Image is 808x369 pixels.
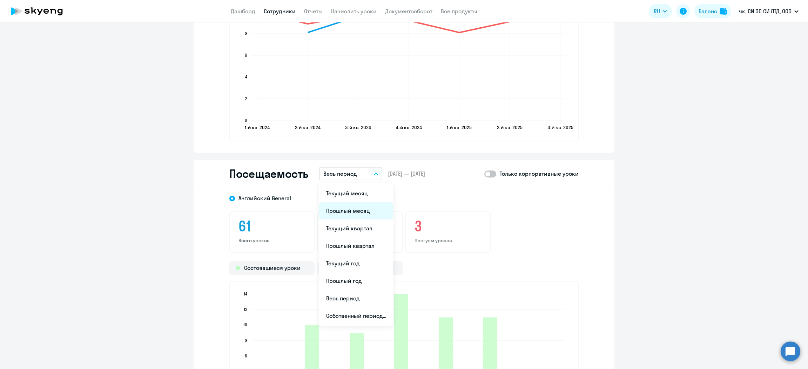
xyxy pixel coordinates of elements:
text: 8 [245,338,247,343]
a: Документооборот [385,8,432,15]
div: Прогулы [317,261,403,275]
text: 1-й кв. 2024 [245,124,270,131]
p: чк, СИ ЭС СИ ЛТД, ООО [739,7,792,15]
text: 3-й кв. 2024 [345,124,371,131]
a: Все продукты [441,8,477,15]
text: 12 [244,307,247,312]
ul: RU [319,183,393,326]
text: 6 [245,53,247,58]
span: [DATE] — [DATE] [388,170,425,177]
span: Английский General [238,194,291,202]
text: 0 [245,118,247,123]
text: 8 [245,31,247,36]
a: Начислить уроки [331,8,377,15]
a: Отчеты [304,8,323,15]
text: 3-й кв. 2025 [547,124,573,131]
p: Прогулы уроков [415,237,482,244]
span: RU [654,7,660,15]
text: 14 [244,291,247,297]
text: 2-й кв. 2024 [295,124,321,131]
p: Только корпоративные уроки [500,169,579,178]
img: balance [720,8,727,15]
text: 1-й кв. 2025 [447,124,472,131]
text: 4-й кв. 2024 [396,124,422,131]
text: 10 [243,322,247,327]
a: Сотрудники [264,8,296,15]
button: Балансbalance [694,4,731,18]
div: Баланс [699,7,717,15]
p: Весь период [323,169,357,178]
h2: Посещаемость [229,167,308,181]
button: чк, СИ ЭС СИ ЛТД, ООО [735,3,802,20]
div: Состоявшиеся уроки [229,261,315,275]
a: Дашборд [231,8,255,15]
button: RU [649,4,672,18]
text: 2 [245,96,247,101]
text: 6 [245,353,247,358]
button: Весь период [319,167,382,180]
text: 2-й кв. 2025 [497,124,523,131]
p: Всего уроков [238,237,305,244]
text: 4 [245,74,247,79]
h3: 61 [238,218,305,235]
h3: 3 [415,218,482,235]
